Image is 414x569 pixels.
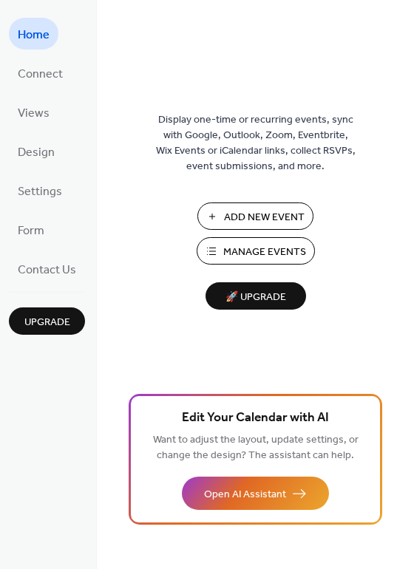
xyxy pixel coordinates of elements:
[223,245,306,260] span: Manage Events
[206,282,306,310] button: 🚀 Upgrade
[9,57,72,89] a: Connect
[197,202,313,230] button: Add New Event
[9,135,64,167] a: Design
[9,307,85,335] button: Upgrade
[18,24,50,47] span: Home
[156,112,356,174] span: Display one-time or recurring events, sync with Google, Outlook, Zoom, Eventbrite, Wix Events or ...
[214,287,297,307] span: 🚀 Upgrade
[9,253,85,284] a: Contact Us
[18,180,62,203] span: Settings
[18,219,44,242] span: Form
[18,63,63,86] span: Connect
[224,210,305,225] span: Add New Event
[197,237,315,265] button: Manage Events
[153,430,359,466] span: Want to adjust the layout, update settings, or change the design? The assistant can help.
[9,174,71,206] a: Settings
[18,259,76,282] span: Contact Us
[9,214,53,245] a: Form
[18,141,55,164] span: Design
[24,315,70,330] span: Upgrade
[182,477,329,510] button: Open AI Assistant
[204,487,286,502] span: Open AI Assistant
[182,408,329,429] span: Edit Your Calendar with AI
[9,18,58,50] a: Home
[9,96,58,128] a: Views
[18,102,50,125] span: Views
